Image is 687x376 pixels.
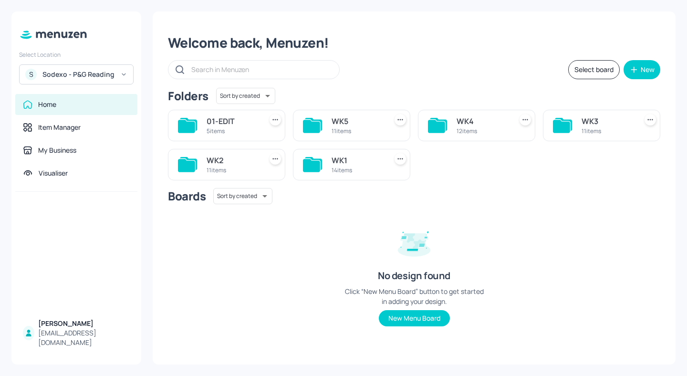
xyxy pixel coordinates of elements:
div: No design found [378,269,450,282]
div: [PERSON_NAME] [38,319,130,328]
input: Search in Menuzen [191,63,330,76]
div: New [641,66,655,73]
div: Boards [168,188,206,204]
div: Sort by created [216,86,275,105]
div: WK1 [332,155,383,166]
div: Visualiser [39,168,68,178]
div: Welcome back, Menuzen! [168,34,660,52]
div: Folders [168,88,208,104]
div: WK3 [582,115,633,127]
div: WK2 [207,155,258,166]
div: Home [38,100,56,109]
div: 12 items [457,127,508,135]
button: New Menu Board [379,310,450,326]
div: S [25,69,37,80]
div: My Business [38,146,76,155]
div: Sodexo - P&G Reading [42,70,114,79]
div: 11 items [332,127,383,135]
div: 01-EDIT [207,115,258,127]
button: New [624,60,660,79]
div: WK5 [332,115,383,127]
div: 11 items [582,127,633,135]
div: 5 items [207,127,258,135]
div: 11 items [207,166,258,174]
div: 14 items [332,166,383,174]
div: [EMAIL_ADDRESS][DOMAIN_NAME] [38,328,130,347]
button: Select board [568,60,620,79]
img: design-empty [390,218,438,265]
div: WK4 [457,115,508,127]
div: Sort by created [213,187,272,206]
div: Click “New Menu Board” button to get started in adding your design. [343,286,486,306]
div: Select Location [19,51,134,59]
div: Item Manager [38,123,81,132]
